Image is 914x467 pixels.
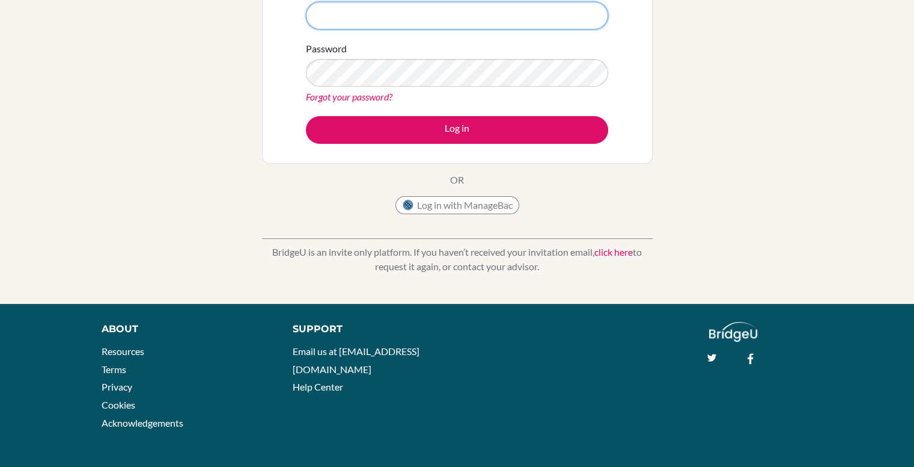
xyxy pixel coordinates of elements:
[102,399,135,410] a: Cookies
[293,381,343,392] a: Help Center
[102,322,266,336] div: About
[262,245,653,274] p: BridgeU is an invite only platform. If you haven’t received your invitation email, to request it ...
[306,42,347,56] label: Password
[102,381,132,392] a: Privacy
[293,322,444,336] div: Support
[594,246,633,258] a: click here
[293,345,419,375] a: Email us at [EMAIL_ADDRESS][DOMAIN_NAME]
[709,322,758,342] img: logo_white@2x-f4f0deed5e89b7ecb1c2cc34c3e3d731f90f0f143d5ea2071677605dd97b5244.png
[306,116,608,144] button: Log in
[395,196,519,214] button: Log in with ManageBac
[306,91,392,102] a: Forgot your password?
[102,345,144,357] a: Resources
[450,173,464,187] p: OR
[102,417,183,428] a: Acknowledgements
[102,363,126,375] a: Terms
